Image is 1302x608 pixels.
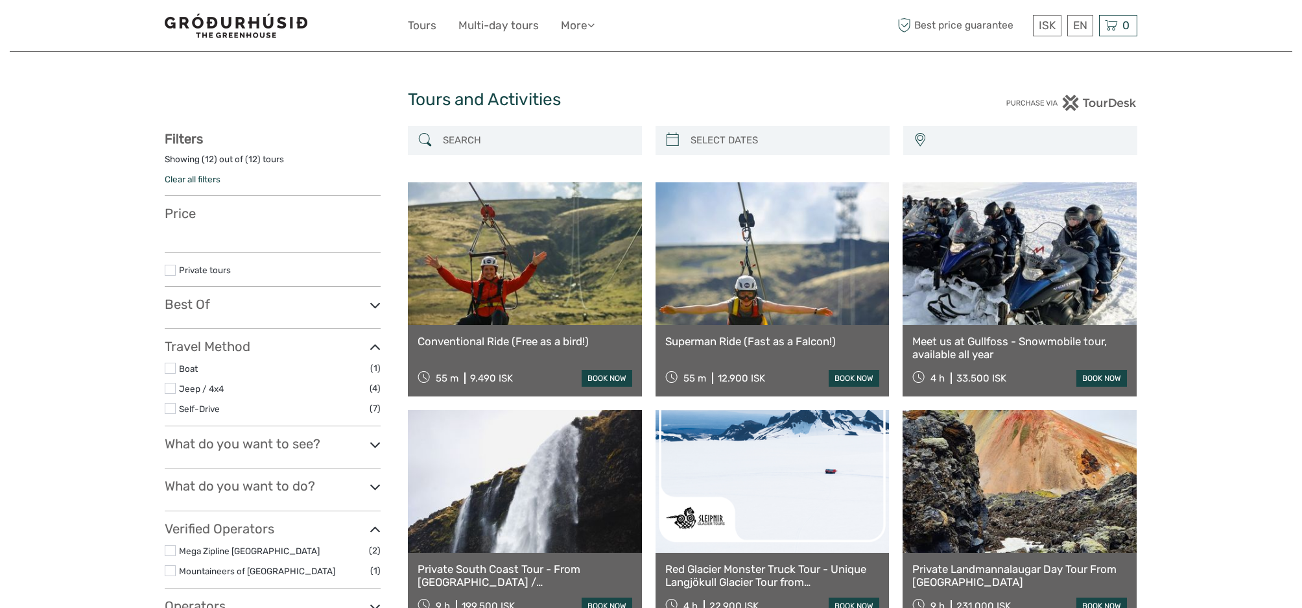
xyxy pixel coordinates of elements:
a: Conventional Ride (Free as a bird!) [418,335,632,348]
img: PurchaseViaTourDesk.png [1006,95,1137,111]
a: Private Landmannalaugar Day Tour From [GEOGRAPHIC_DATA] [912,563,1127,589]
a: Private South Coast Tour - From [GEOGRAPHIC_DATA] / [GEOGRAPHIC_DATA] [418,563,632,589]
div: 9.490 ISK [470,372,513,384]
div: EN [1067,15,1093,36]
span: (2) [369,543,381,558]
h3: What do you want to see? [165,436,381,452]
div: 33.500 ISK [956,372,1006,384]
a: Mountaineers of [GEOGRAPHIC_DATA] [179,566,335,576]
a: book now [829,370,879,387]
h3: Price [165,206,381,221]
a: Boat [179,363,198,374]
span: (1) [370,361,381,376]
span: 55 m [436,372,458,384]
span: (1) [370,563,381,578]
span: (4) [370,381,381,396]
div: Showing ( ) out of ( ) tours [165,153,381,173]
span: 4 h [930,372,945,384]
label: 12 [248,153,257,165]
span: Best price guarantee [894,15,1030,36]
h3: Verified Operators [165,521,381,537]
a: book now [1076,370,1127,387]
span: ISK [1039,19,1056,32]
div: 12.900 ISK [718,372,765,384]
span: 55 m [683,372,706,384]
input: SELECT DATES [685,129,883,152]
h3: Best Of [165,297,381,312]
a: Private tours [179,265,231,275]
label: 12 [205,153,214,165]
a: Jeep / 4x4 [179,383,224,394]
a: book now [582,370,632,387]
strong: Filters [165,131,203,147]
h1: Tours and Activities [408,90,894,110]
span: 0 [1120,19,1131,32]
a: Meet us at Gullfoss - Snowmobile tour, available all year [912,335,1127,361]
input: SEARCH [438,129,635,152]
a: Tours [408,16,436,35]
a: Clear all filters [165,174,220,184]
h3: Travel Method [165,339,381,354]
a: More [561,16,595,35]
span: (7) [370,401,381,416]
h3: What do you want to do? [165,478,381,494]
a: Mega Zipline [GEOGRAPHIC_DATA] [179,546,320,556]
a: Multi-day tours [458,16,539,35]
a: Red Glacier Monster Truck Tour - Unique Langjökull Glacier Tour from [GEOGRAPHIC_DATA] [665,563,880,589]
img: 1578-341a38b5-ce05-4595-9f3d-b8aa3718a0b3_logo_small.jpg [165,14,307,38]
a: Self-Drive [179,404,220,414]
a: Superman Ride (Fast as a Falcon!) [665,335,880,348]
